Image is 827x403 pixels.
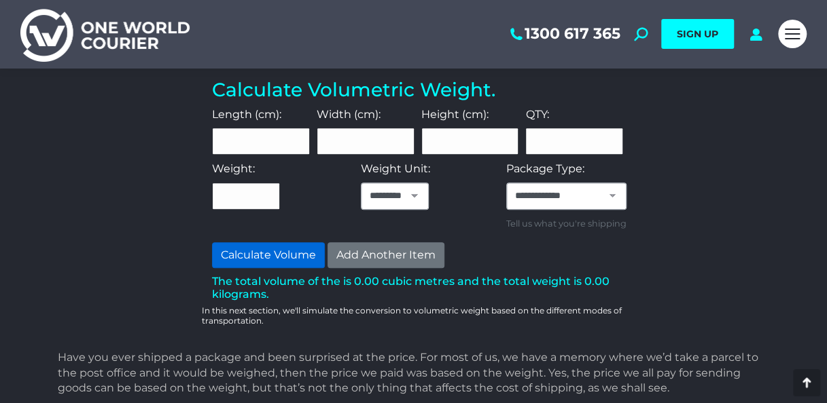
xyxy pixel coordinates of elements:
[212,79,623,102] h3: Calculate Volumetric Weight.
[506,216,627,231] small: Tell us what you're shipping
[661,19,734,49] a: SIGN UP
[677,28,718,40] span: SIGN UP
[778,20,807,48] a: Mobile menu icon
[506,161,584,176] label: Package Type:
[20,7,190,62] img: One World Courier
[212,242,325,268] button: Calculate Volume
[212,161,255,176] label: Weight:
[58,350,775,396] p: Have you ever shipped a package and been surprised at the price. For most of us, we have a memory...
[421,107,489,122] label: Height (cm):
[202,306,633,326] p: In this next section, we'll simulate the conversion to volumetric weight based on the different m...
[328,242,444,268] button: Add Another Item
[361,161,430,176] label: Weight Unit:
[508,25,620,43] a: 1300 617 365
[212,107,281,122] label: Length (cm):
[525,107,548,122] label: QTY:
[317,107,381,122] label: Width (cm):
[212,275,623,301] h2: The total volume of the is 0.00 cubic metres and the total weight is 0.00 kilograms.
